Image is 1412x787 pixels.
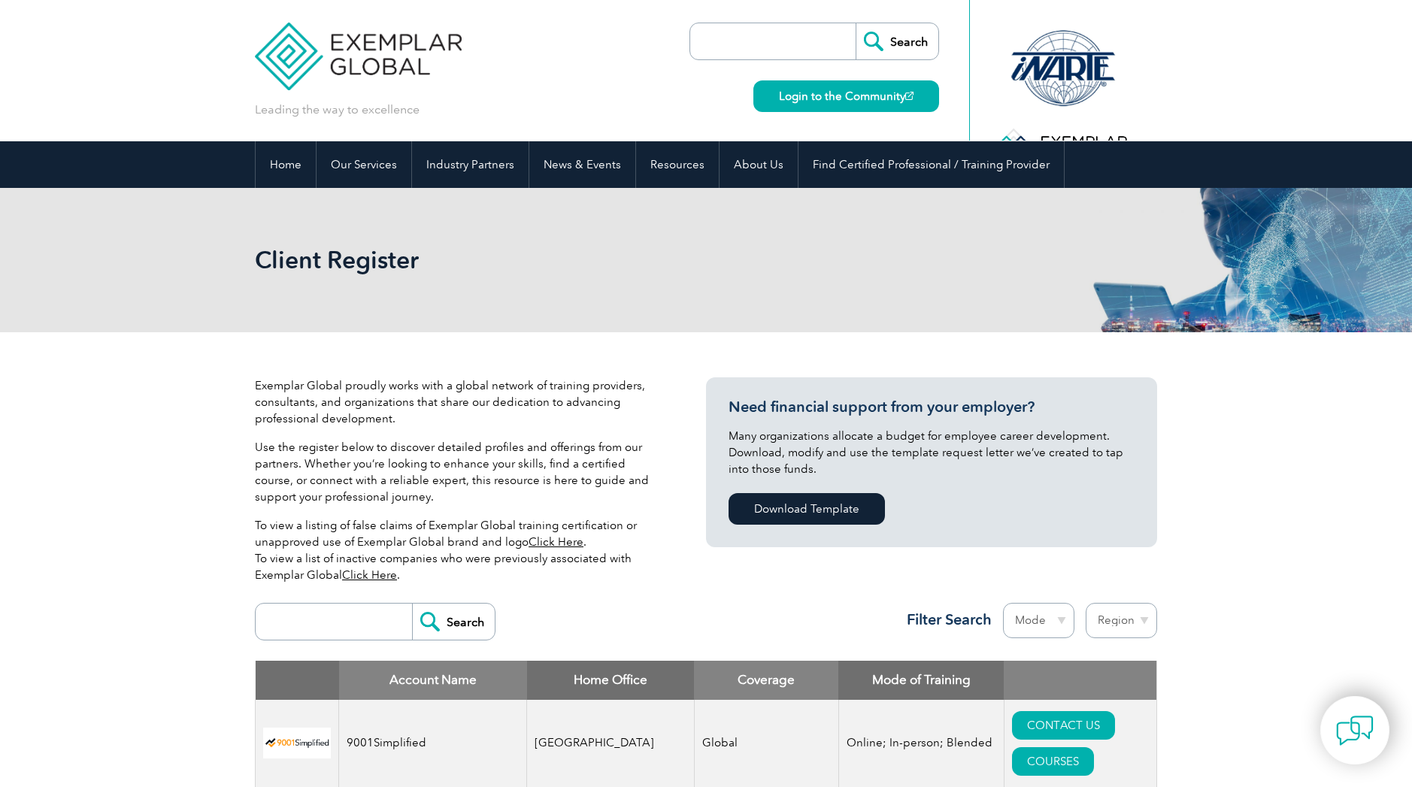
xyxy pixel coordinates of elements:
[1004,661,1156,700] th: : activate to sort column ascending
[255,439,661,505] p: Use the register below to discover detailed profiles and offerings from our partners. Whether you...
[1336,712,1374,749] img: contact-chat.png
[856,23,938,59] input: Search
[339,700,527,787] td: 9001Simplified
[412,141,529,188] a: Industry Partners
[339,661,527,700] th: Account Name: activate to sort column descending
[798,141,1064,188] a: Find Certified Professional / Training Provider
[838,661,1004,700] th: Mode of Training: activate to sort column ascending
[255,517,661,583] p: To view a listing of false claims of Exemplar Global training certification or unapproved use of ...
[694,661,838,700] th: Coverage: activate to sort column ascending
[317,141,411,188] a: Our Services
[529,141,635,188] a: News & Events
[838,700,1004,787] td: Online; In-person; Blended
[1012,747,1094,776] a: COURSES
[263,728,331,758] img: 37c9c059-616f-eb11-a812-002248153038-logo.png
[898,610,992,629] h3: Filter Search
[412,604,495,640] input: Search
[905,92,914,100] img: open_square.png
[729,428,1135,477] p: Many organizations allocate a budget for employee career development. Download, modify and use th...
[255,377,661,427] p: Exemplar Global proudly works with a global network of training providers, consultants, and organ...
[753,80,939,112] a: Login to the Community
[720,141,798,188] a: About Us
[255,248,886,272] h2: Client Register
[529,535,583,549] a: Click Here
[694,700,838,787] td: Global
[1012,711,1115,740] a: CONTACT US
[729,398,1135,416] h3: Need financial support from your employer?
[342,568,397,582] a: Click Here
[527,661,695,700] th: Home Office: activate to sort column ascending
[255,101,420,118] p: Leading the way to excellence
[636,141,719,188] a: Resources
[729,493,885,525] a: Download Template
[527,700,695,787] td: [GEOGRAPHIC_DATA]
[256,141,316,188] a: Home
